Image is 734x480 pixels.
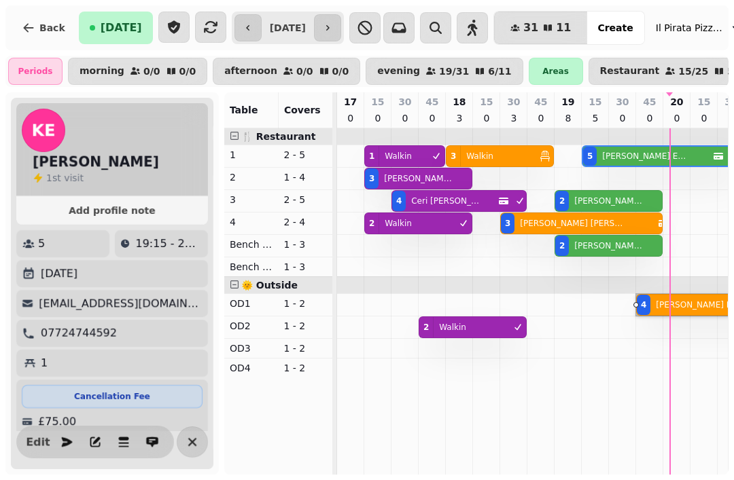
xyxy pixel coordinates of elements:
p: 20 [670,95,683,109]
p: 30 [507,95,520,109]
div: 3 [369,173,374,184]
p: 1 - 3 [283,238,327,251]
p: 6 / 11 [488,67,511,76]
p: 2 - 5 [283,148,327,162]
p: [PERSON_NAME] Egerton [602,151,688,162]
span: KE [32,122,56,139]
button: [DATE] [79,12,153,44]
span: 11 [556,22,571,33]
p: Ceri [PERSON_NAME] [411,196,480,206]
p: 3 [454,111,465,125]
button: evening19/316/11 [366,58,523,85]
p: 19 / 31 [439,67,469,76]
p: 30 [616,95,629,109]
p: 1 - 3 [283,260,327,274]
span: Il Pirata Pizzata [656,21,724,35]
p: 2 - 5 [283,193,327,206]
span: 31 [523,22,538,33]
button: afternoon0/00/0 [213,58,360,85]
p: Bench Right [230,260,273,274]
p: 17 [344,95,357,109]
p: 0 / 0 [179,67,196,76]
p: 2 [230,170,273,184]
div: 1 [369,151,374,162]
span: [DATE] [101,22,142,33]
p: 0 [345,111,356,125]
p: 0 [372,111,383,125]
div: 2 [559,240,565,251]
p: 4 [230,215,273,229]
div: Cancellation Fee [22,385,203,408]
p: [EMAIL_ADDRESS][DOMAIN_NAME] [39,295,203,312]
span: 1 [46,172,52,183]
p: 07724744592 [41,325,117,341]
p: 1 - 2 [283,297,327,310]
p: 2 - 4 [283,215,327,229]
span: Covers [284,105,321,115]
p: 5 [38,236,45,252]
button: Edit [24,428,52,456]
p: 45 [534,95,547,109]
p: 19 [561,95,574,109]
p: morning [80,66,124,77]
span: Back [39,23,65,33]
p: 0 / 0 [143,67,160,76]
p: 45 [425,95,438,109]
p: OD1 [230,297,273,310]
span: 🌞 Outside [241,280,298,291]
p: 0 [699,111,710,125]
div: 3 [505,218,510,229]
p: 8 [563,111,574,125]
p: OD2 [230,319,273,333]
p: OD4 [230,361,273,375]
p: 1 - 4 [283,170,327,184]
div: Periods [8,58,63,85]
p: Walkin [385,218,412,229]
p: [PERSON_NAME] [PERSON_NAME] [574,240,644,251]
button: Add profile note [22,202,203,219]
p: £75.00 [38,413,76,430]
span: Add profile note [33,206,192,215]
span: 🍴 Restaurant [241,131,316,142]
p: 15 [697,95,710,109]
p: Bench Left [230,238,273,251]
p: evening [377,66,420,77]
div: Areas [529,58,583,85]
p: 19:15 - 20:45 [135,236,202,252]
p: [PERSON_NAME] [PERSON_NAME] [574,196,644,206]
p: 5 [590,111,601,125]
p: 0 / 0 [332,67,349,76]
p: 0 [671,111,682,125]
p: 0 [536,111,546,125]
p: 15 [589,95,601,109]
p: 45 [643,95,656,109]
p: 1 [41,355,48,371]
div: 2 [423,322,429,333]
p: 0 [427,111,438,125]
p: 3 [508,111,519,125]
div: 3 [451,151,456,162]
p: [PERSON_NAME] Quelch [384,173,453,184]
span: Edit [30,437,46,447]
p: Walkin [466,151,493,162]
div: 2 [559,196,565,206]
p: visit [46,171,84,185]
p: [DATE] [41,265,77,282]
button: 3111 [494,12,588,44]
div: 4 [396,196,402,206]
button: Create [587,12,644,44]
p: Walkin [439,322,466,333]
p: afternoon [224,66,277,77]
p: 1 - 2 [283,319,327,333]
p: 30 [398,95,411,109]
p: 18 [453,95,466,109]
span: Table [230,105,258,115]
p: [PERSON_NAME] [PERSON_NAME] [520,218,625,229]
p: OD3 [230,341,273,355]
p: 0 [617,111,628,125]
p: 0 [400,111,410,125]
p: 15 [371,95,384,109]
p: Restaurant [600,66,660,77]
p: 0 [644,111,655,125]
p: 1 [230,148,273,162]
